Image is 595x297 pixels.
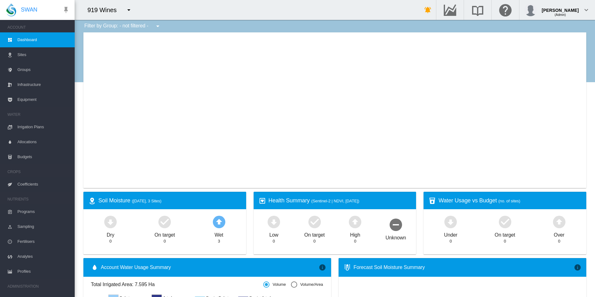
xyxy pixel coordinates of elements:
div: On target [304,229,325,238]
div: On target [495,229,515,238]
md-icon: icon-heart-box-outline [259,197,266,205]
button: icon-bell-ring [422,4,434,16]
div: 0 [313,238,316,244]
md-icon: icon-bell-ring [424,6,432,14]
span: ([DATE], 3 Sites) [132,199,162,203]
span: WATER [7,110,70,120]
span: ACCOUNT [7,22,70,32]
span: Sampling [17,219,70,234]
md-icon: icon-arrow-down-bold-circle [443,214,458,229]
md-icon: icon-information [574,264,581,271]
span: Groups [17,62,70,77]
div: Wet [215,229,223,238]
span: Account Water Usage Summary [101,264,319,271]
span: (Admin) [555,13,566,16]
span: Coefficients [17,177,70,192]
img: SWAN-Landscape-Logo-Colour-drop.png [6,3,16,16]
div: Health Summary [269,197,411,205]
md-icon: icon-thermometer-lines [344,264,351,271]
div: Unknown [386,232,406,241]
md-icon: icon-pin [62,6,70,14]
div: High [350,229,360,238]
md-icon: icon-chevron-down [583,6,590,14]
span: Allocations [17,134,70,149]
div: Dry [107,229,115,238]
div: 0 [558,238,560,244]
button: icon-menu-down [152,20,164,32]
span: (no. of sites) [499,199,520,203]
span: Sites [17,47,70,62]
div: 0 [504,238,506,244]
img: profile.jpg [524,4,537,16]
span: Profiles [17,264,70,279]
md-icon: icon-arrow-up-bold-circle [348,214,363,229]
md-icon: icon-minus-circle [388,217,403,232]
span: ADMINISTRATION [7,281,70,291]
span: Dashboard [17,32,70,47]
md-icon: icon-cup-water [429,197,436,205]
md-icon: icon-arrow-up-bold-circle [552,214,567,229]
span: NUTRIENTS [7,194,70,204]
div: Water Usage vs Budget [438,197,581,205]
md-icon: icon-information [319,264,326,271]
div: Filter by Group: - not filtered - [80,20,166,32]
span: SWAN [21,6,37,14]
span: Total Irrigated Area: 7.595 Ha [91,281,263,288]
div: Soil Moisture [98,197,241,205]
div: 0 [354,238,356,244]
md-icon: Click here for help [498,6,513,14]
span: Irrigation Plans [17,120,70,134]
div: [PERSON_NAME] [542,5,579,11]
md-icon: icon-menu-down [125,6,133,14]
button: icon-menu-down [123,4,135,16]
span: Budgets [17,149,70,164]
div: Low [269,229,278,238]
md-icon: icon-arrow-down-bold-circle [266,214,281,229]
div: Forecast Soil Moisture Summary [354,264,574,271]
div: 3 [218,238,220,244]
md-icon: icon-arrow-down-bold-circle [103,214,118,229]
md-icon: Search the knowledge base [470,6,485,14]
span: (Sentinel-2 | NDVI, [DATE]) [311,199,359,203]
div: 919 Wines [87,6,122,14]
md-icon: icon-checkbox-marked-circle [498,214,513,229]
span: Analytes [17,249,70,264]
md-icon: icon-map-marker-radius [88,197,96,205]
span: Equipment [17,92,70,107]
md-icon: icon-water [91,264,98,271]
span: Fertilisers [17,234,70,249]
div: Over [554,229,565,238]
span: CROPS [7,167,70,177]
div: 0 [164,238,166,244]
md-icon: icon-checkbox-marked-circle [307,214,322,229]
md-icon: icon-arrow-up-bold-circle [212,214,227,229]
md-icon: Go to the Data Hub [443,6,457,14]
div: On target [154,229,175,238]
div: Under [444,229,457,238]
div: 0 [110,238,112,244]
span: Programs [17,204,70,219]
div: 0 [450,238,452,244]
md-icon: icon-menu-down [154,22,162,30]
span: Infrastructure [17,77,70,92]
div: 0 [273,238,275,244]
md-icon: icon-checkbox-marked-circle [157,214,172,229]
